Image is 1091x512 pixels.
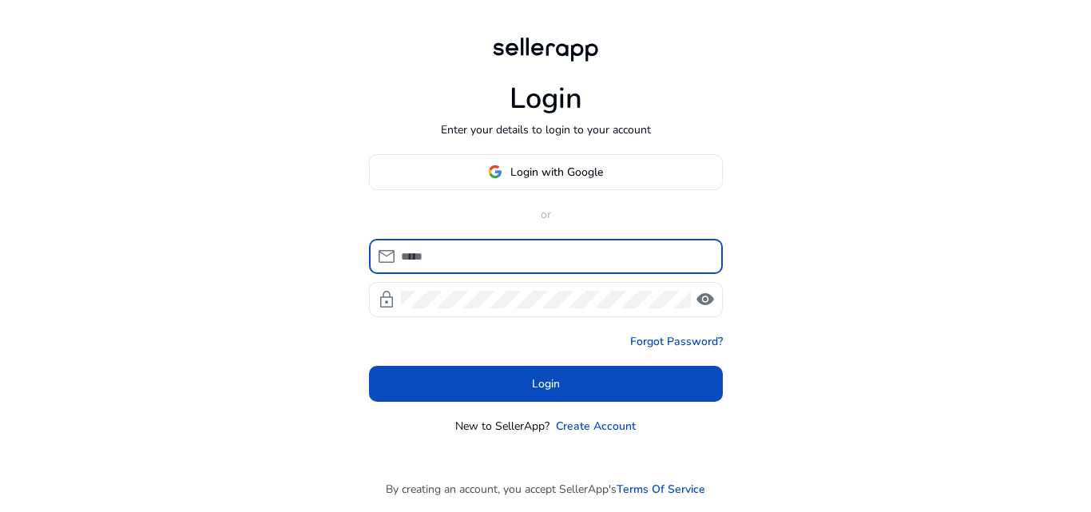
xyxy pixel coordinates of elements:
[441,121,651,138] p: Enter your details to login to your account
[369,154,723,190] button: Login with Google
[369,206,723,223] p: or
[630,333,723,350] a: Forgot Password?
[455,418,549,435] p: New to SellerApp?
[377,290,396,309] span: lock
[369,366,723,402] button: Login
[510,81,582,116] h1: Login
[488,165,502,179] img: google-logo.svg
[510,164,603,181] span: Login with Google
[377,247,396,266] span: mail
[532,375,560,392] span: Login
[556,418,636,435] a: Create Account
[617,481,705,498] a: Terms Of Service
[696,290,715,309] span: visibility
